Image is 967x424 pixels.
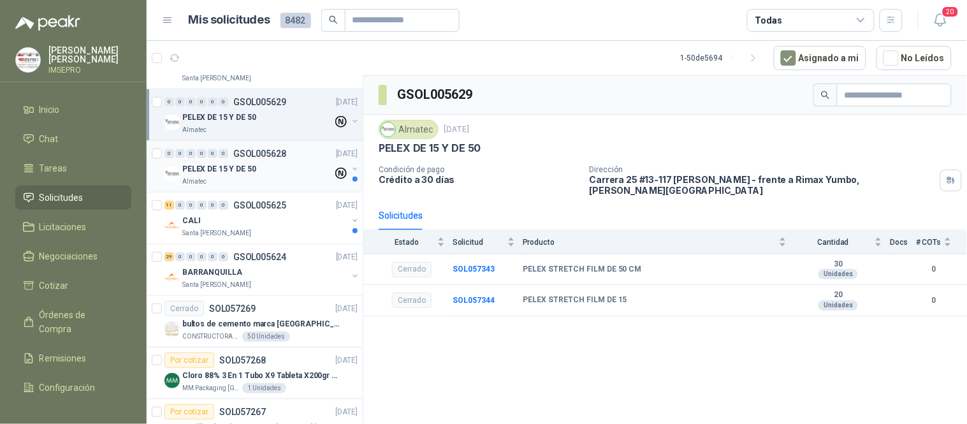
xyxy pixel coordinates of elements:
span: Cotizar [40,279,69,293]
p: SOL057268 [219,356,266,365]
span: Chat [40,132,59,146]
span: Estado [379,238,435,247]
span: search [821,91,830,99]
b: PELEX STRETCH FILM DE 50 CM [523,265,642,275]
p: [DATE] [444,124,469,136]
span: Negociaciones [40,249,98,263]
p: GSOL005629 [233,98,286,106]
b: SOL057344 [453,296,495,305]
p: Dirección [590,165,935,174]
p: CALI [182,215,201,227]
a: Chat [15,127,131,151]
img: Company Logo [164,270,180,285]
span: Solicitud [453,238,505,247]
div: 0 [208,252,217,261]
div: 1 Unidades [242,383,286,393]
span: Tareas [40,161,68,175]
a: CerradoSOL057269[DATE] Company Logobultos de cemento marca [GEOGRAPHIC_DATA][PERSON_NAME]- Entreg... [147,296,363,347]
img: Company Logo [164,166,180,182]
a: Inicio [15,98,131,122]
span: Configuración [40,381,96,395]
p: Almatec [182,125,207,135]
p: Crédito a 30 días [379,174,579,185]
b: 20 [794,290,882,300]
div: Solicitudes [379,208,423,223]
div: Almatec [379,120,439,139]
p: [DATE] [336,406,358,418]
h1: Mis solicitudes [189,11,270,29]
a: Tareas [15,156,131,180]
a: Licitaciones [15,215,131,239]
div: 0 [175,98,185,106]
p: [DATE] [336,251,358,263]
span: Cantidad [794,238,872,247]
div: 0 [208,98,217,106]
p: Almatec [182,177,207,187]
div: 0 [175,149,185,158]
span: Producto [523,238,776,247]
a: Remisiones [15,346,131,370]
div: 0 [197,98,207,106]
button: Asignado a mi [774,46,866,70]
th: Estado [363,230,453,254]
div: 0 [175,201,185,210]
div: 0 [164,98,174,106]
p: PELEX DE 15 Y DE 50 [182,112,256,124]
p: [PERSON_NAME] [PERSON_NAME] [48,46,131,64]
span: search [329,15,338,24]
a: 11 0 0 0 0 0 GSOL005625[DATE] Company LogoCALISanta [PERSON_NAME] [164,198,360,238]
p: Santa [PERSON_NAME] [182,228,251,238]
img: Company Logo [164,321,180,337]
span: # COTs [916,238,942,247]
div: 0 [186,98,196,106]
button: No Leídos [876,46,952,70]
p: IMSEPRO [48,66,131,74]
img: Company Logo [381,122,395,136]
a: Solicitudes [15,186,131,210]
b: 0 [916,295,952,307]
div: Por cotizar [164,404,214,420]
p: [DATE] [336,355,358,367]
b: PELEX STRETCH FILM DE 15 [523,295,627,305]
button: 20 [929,9,952,32]
p: BARRANQUILLA [182,267,242,279]
div: Unidades [818,300,858,311]
a: Configuración [15,376,131,400]
div: 1 - 50 de 5694 [681,48,764,68]
p: PELEX DE 15 Y DE 50 [379,142,481,155]
th: Docs [890,230,916,254]
p: CONSTRUCTORA GRUPO FIP [182,332,240,342]
div: 0 [219,98,228,106]
a: Órdenes de Compra [15,303,131,341]
p: GSOL005625 [233,201,286,210]
div: 0 [164,149,174,158]
div: Por cotizar [164,353,214,368]
img: Company Logo [164,373,180,388]
span: 8482 [280,13,311,28]
div: Cerrado [392,262,432,277]
p: GSOL005628 [233,149,286,158]
div: 0 [219,149,228,158]
h3: GSOL005629 [397,85,474,105]
div: 0 [219,201,228,210]
div: 0 [186,149,196,158]
th: Solicitud [453,230,523,254]
span: Remisiones [40,351,87,365]
p: PELEX DE 15 Y DE 50 [182,163,256,175]
a: Cotizar [15,274,131,298]
p: MM Packaging [GEOGRAPHIC_DATA] [182,383,240,393]
p: [DATE] [336,303,358,315]
p: SOL057267 [219,407,266,416]
p: SOL057269 [209,304,256,313]
b: SOL057343 [453,265,495,274]
p: Santa [PERSON_NAME] [182,280,251,290]
p: Carrera 25 #13-117 [PERSON_NAME] - frente a Rimax Yumbo , [PERSON_NAME][GEOGRAPHIC_DATA] [590,174,935,196]
th: Producto [523,230,794,254]
span: 20 [942,6,959,18]
a: 0 0 0 0 0 0 GSOL005629[DATE] Company LogoPELEX DE 15 Y DE 50Almatec [164,94,360,135]
a: Por cotizarSOL057268[DATE] Company LogoCloro 88% 3 En 1 Tubo X9 Tableta X200gr OxyclMM Packaging ... [147,347,363,399]
p: [DATE] [336,200,358,212]
p: bultos de cemento marca [GEOGRAPHIC_DATA][PERSON_NAME]- Entrega en [GEOGRAPHIC_DATA]-Cauca [182,318,341,330]
span: Solicitudes [40,191,84,205]
p: [DATE] [336,96,358,108]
